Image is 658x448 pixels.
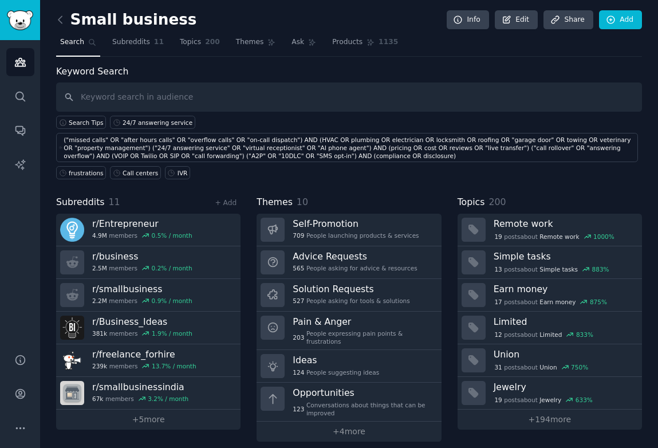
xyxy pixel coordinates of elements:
[291,37,304,48] span: Ask
[494,331,502,339] span: 12
[293,329,433,345] div: People expressing pain points & frustrations
[92,329,107,337] span: 381k
[148,395,188,403] div: 3.2 % / month
[56,166,106,179] a: frustrations
[60,348,84,372] img: freelance_forhire
[69,169,104,177] div: frustrations
[56,246,241,279] a: r/business2.5Mmembers0.2% / month
[293,368,304,376] span: 124
[293,297,409,305] div: People asking for tools & solutions
[458,410,642,430] a: +194more
[293,297,304,305] span: 527
[539,233,579,241] span: Remote work
[539,265,578,273] span: Simple tasks
[152,362,196,370] div: 13.7 % / month
[494,250,634,262] h3: Simple tasks
[56,279,241,312] a: r/smallbusiness2.2Mmembers0.9% / month
[494,316,634,328] h3: Limited
[494,231,616,242] div: post s about
[494,265,502,273] span: 13
[92,264,107,272] span: 2.5M
[539,298,576,306] span: Earn money
[494,283,634,295] h3: Earn money
[593,233,614,241] div: 1000 %
[494,348,634,360] h3: Union
[60,218,84,242] img: Entrepreneur
[205,37,220,48] span: 200
[592,265,609,273] div: 883 %
[543,10,593,30] a: Share
[494,298,502,306] span: 17
[293,218,419,230] h3: Self-Promotion
[92,329,192,337] div: members
[539,396,561,404] span: Jewelry
[447,10,489,30] a: Info
[257,279,441,312] a: Solution Requests527People asking for tools & solutions
[458,195,485,210] span: Topics
[123,169,158,177] div: Call centers
[152,231,192,239] div: 0.5 % / month
[92,283,192,295] h3: r/ smallbusiness
[180,37,201,48] span: Topics
[293,387,433,399] h3: Opportunities
[332,37,363,48] span: Products
[293,264,304,272] span: 565
[92,297,107,305] span: 2.2M
[257,195,293,210] span: Themes
[108,33,168,57] a: Subreddits11
[257,246,441,279] a: Advice Requests565People asking for advice & resources
[92,231,192,239] div: members
[215,199,237,207] a: + Add
[571,363,588,371] div: 750 %
[297,197,308,207] span: 10
[458,312,642,344] a: Limited12postsaboutLimited833%
[379,37,398,48] span: 1135
[458,246,642,279] a: Simple tasks13postsaboutSimple tasks883%
[92,218,192,230] h3: r/ Entrepreneur
[494,381,634,393] h3: Jewelry
[64,136,635,160] div: ("missed calls" OR "after hours calls" OR "overflow calls" OR "on-call dispatch") AND (HVAC OR pl...
[494,362,589,372] div: post s about
[60,316,84,340] img: Business_Ideas
[293,231,419,239] div: People launching products & services
[92,264,192,272] div: members
[257,422,441,442] a: +4more
[56,377,241,410] a: r/smallbusinessindia67kmembers3.2% / month
[328,33,402,57] a: Products1135
[56,133,638,162] a: ("missed calls" OR "after hours calls" OR "overflow calls" OR "on-call dispatch") AND (HVAC OR pl...
[293,231,304,239] span: 709
[287,33,320,57] a: Ask
[56,82,642,112] input: Keyword search in audience
[494,329,594,340] div: post s about
[92,231,107,239] span: 4.9M
[494,264,610,274] div: post s about
[69,119,104,127] span: Search Tips
[590,298,607,306] div: 875 %
[257,350,441,383] a: Ideas124People suggesting ideas
[56,11,196,29] h2: Small business
[60,37,84,48] span: Search
[293,333,304,341] span: 203
[293,368,379,376] div: People suggesting ideas
[539,331,562,339] span: Limited
[458,279,642,312] a: Earn money17postsaboutEarn money875%
[56,66,128,77] label: Keyword Search
[56,33,100,57] a: Search
[293,264,417,272] div: People asking for advice & resources
[56,312,241,344] a: r/Business_Ideas381kmembers1.9% / month
[56,410,241,430] a: +5more
[110,116,195,129] a: 24/7 answering service
[236,37,264,48] span: Themes
[109,197,120,207] span: 11
[458,214,642,246] a: Remote work19postsaboutRemote work1000%
[165,166,190,179] a: IVR
[56,195,105,210] span: Subreddits
[92,395,103,403] span: 67k
[494,297,608,307] div: post s about
[154,37,164,48] span: 11
[458,344,642,377] a: Union31postsaboutUnion750%
[494,363,502,371] span: 31
[110,166,161,179] a: Call centers
[257,214,441,246] a: Self-Promotion709People launching products & services
[7,10,33,30] img: GummySearch logo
